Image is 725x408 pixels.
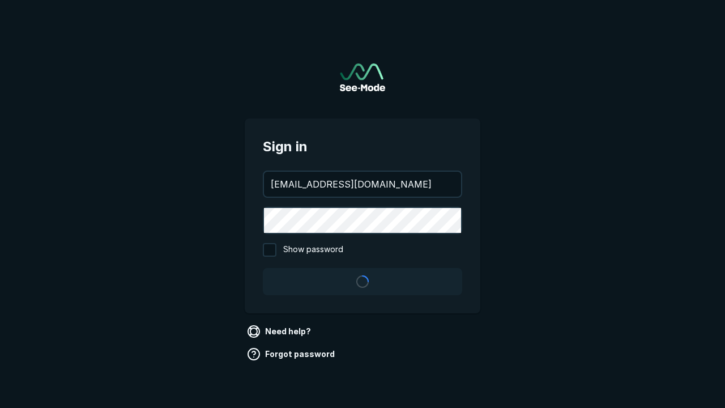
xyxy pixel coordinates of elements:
span: Show password [283,243,343,257]
a: Go to sign in [340,63,385,91]
input: your@email.com [264,172,461,197]
a: Forgot password [245,345,339,363]
img: See-Mode Logo [340,63,385,91]
a: Need help? [245,322,315,341]
span: Sign in [263,137,462,157]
